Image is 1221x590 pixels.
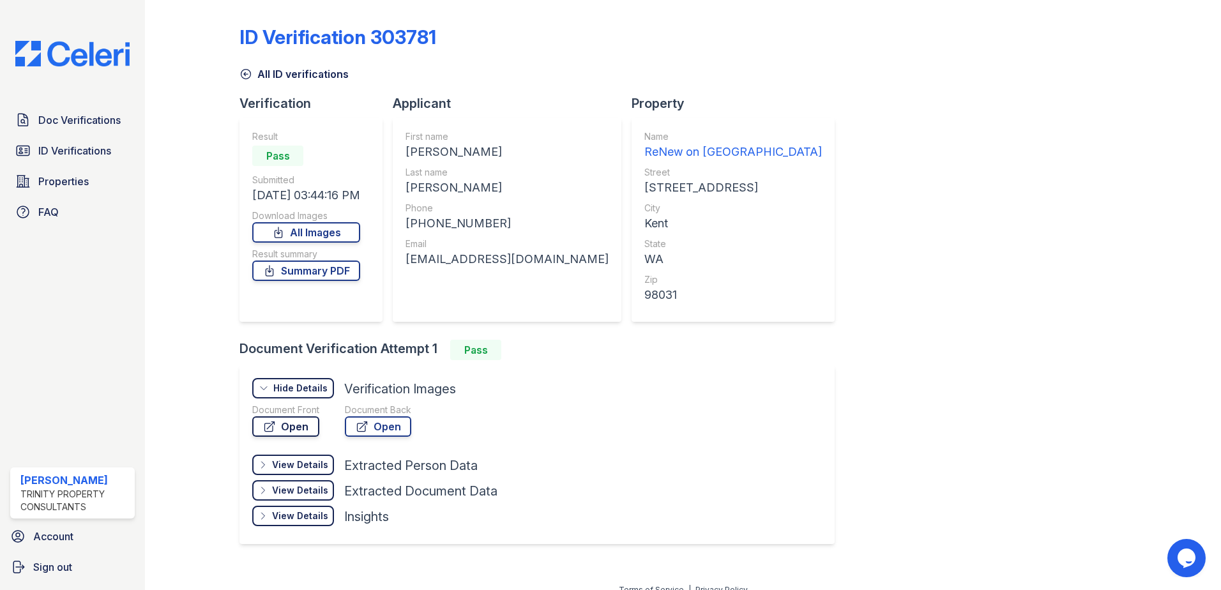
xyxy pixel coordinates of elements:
a: Open [345,416,411,437]
div: [PERSON_NAME] [406,179,609,197]
div: Property [632,95,845,112]
div: [EMAIL_ADDRESS][DOMAIN_NAME] [406,250,609,268]
a: Open [252,416,319,437]
div: [PERSON_NAME] [406,143,609,161]
div: Name [644,130,822,143]
div: Street [644,166,822,179]
div: Pass [252,146,303,166]
div: [DATE] 03:44:16 PM [252,186,360,204]
span: Properties [38,174,89,189]
div: Extracted Document Data [344,482,497,500]
div: View Details [272,458,328,471]
a: FAQ [10,199,135,225]
a: All Images [252,222,360,243]
div: Last name [406,166,609,179]
div: [PHONE_NUMBER] [406,215,609,232]
div: Kent [644,215,822,232]
span: Doc Verifications [38,112,121,128]
a: Account [5,524,140,549]
div: Hide Details [273,382,328,395]
span: ID Verifications [38,143,111,158]
a: Properties [10,169,135,194]
div: ReNew on [GEOGRAPHIC_DATA] [644,143,822,161]
div: Document Back [345,404,411,416]
div: Zip [644,273,822,286]
div: WA [644,250,822,268]
a: Sign out [5,554,140,580]
div: 98031 [644,286,822,304]
div: Document Verification Attempt 1 [239,340,845,360]
div: Pass [450,340,501,360]
div: [PERSON_NAME] [20,473,130,488]
span: Account [33,529,73,544]
span: Sign out [33,559,72,575]
a: All ID verifications [239,66,349,82]
iframe: chat widget [1167,539,1208,577]
a: Summary PDF [252,261,360,281]
div: City [644,202,822,215]
div: Extracted Person Data [344,457,478,474]
div: Email [406,238,609,250]
div: Applicant [393,95,632,112]
div: View Details [272,484,328,497]
div: [STREET_ADDRESS] [644,179,822,197]
div: Result [252,130,360,143]
span: FAQ [38,204,59,220]
a: ID Verifications [10,138,135,163]
a: Name ReNew on [GEOGRAPHIC_DATA] [644,130,822,161]
div: Submitted [252,174,360,186]
div: Result summary [252,248,360,261]
div: Verification [239,95,393,112]
div: Document Front [252,404,319,416]
div: Trinity Property Consultants [20,488,130,513]
div: ID Verification 303781 [239,26,436,49]
div: Verification Images [344,380,456,398]
div: Download Images [252,209,360,222]
a: Doc Verifications [10,107,135,133]
div: Phone [406,202,609,215]
div: View Details [272,510,328,522]
div: Insights [344,508,389,526]
div: First name [406,130,609,143]
img: CE_Logo_Blue-a8612792a0a2168367f1c8372b55b34899dd931a85d93a1a3d3e32e68fde9ad4.png [5,41,140,66]
div: State [644,238,822,250]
